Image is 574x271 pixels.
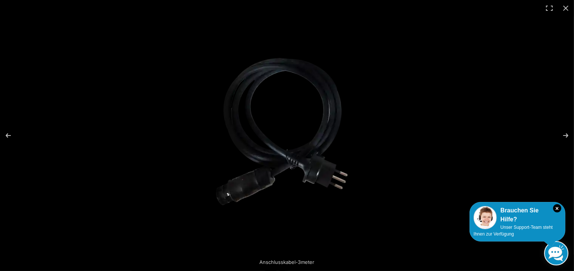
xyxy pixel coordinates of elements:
[553,204,561,212] i: Schließen
[474,206,561,224] div: Brauchen Sie Hilfe?
[206,28,368,243] img: Anschlusskabel-3meter.webp
[474,225,553,237] span: Unser Support-Team steht Ihnen zur Verfügung
[209,255,365,270] div: Anschlusskabel-3meter
[474,206,497,229] img: Customer service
